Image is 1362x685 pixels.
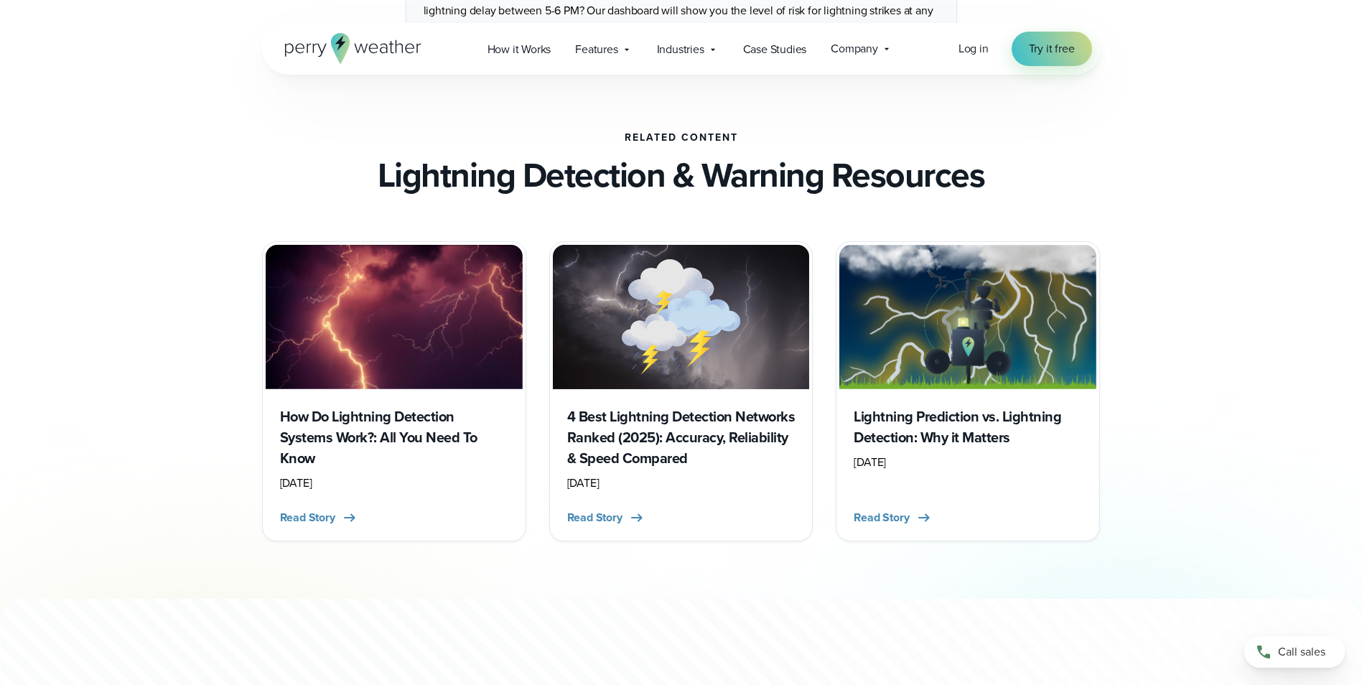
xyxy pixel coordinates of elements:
h3: Lightning Prediction vs. Lightning Detection: Why it Matters [854,406,1082,448]
div: [DATE] [280,475,508,492]
div: slideshow [262,241,1101,541]
span: Read Story [280,509,335,526]
span: Read Story [567,509,622,526]
img: Lightning Detection [266,245,523,389]
a: Case Studies [731,34,819,64]
a: Lightning Detection How Do Lightning Detection Systems Work?: All You Need To Know [DATE] Read Story [262,241,526,541]
div: [DATE] [567,475,796,492]
span: Industries [657,41,704,58]
button: Read Story [854,509,932,526]
span: Read Story [854,509,909,526]
button: Read Story [280,509,358,526]
span: Features [575,41,617,58]
a: Log in [958,40,989,57]
h3: 4 Best Lightning Detection Networks Ranked (2025): Accuracy, Reliability & Speed Compared [567,406,796,469]
div: [DATE] [854,454,1082,471]
a: Lightning Detection Networks Ranked 4 Best Lightning Detection Networks Ranked (2025): Accuracy, ... [549,241,813,541]
img: Lightning Prediction vs. Lightning Detection [839,245,1096,389]
button: Read Story [567,509,645,526]
span: Call sales [1278,643,1325,661]
a: Call sales [1244,636,1345,668]
span: How it Works [488,41,551,58]
a: Try it free [1012,32,1092,66]
span: Try it free [1029,40,1075,57]
a: Lightning Prediction vs. Lightning Detection Lightning Prediction vs. Lightning Detection: Why it... [836,241,1100,541]
h3: Lightning Detection & Warning Resources [378,155,985,195]
h3: How Do Lightning Detection Systems Work?: All You Need To Know [280,406,508,469]
img: Lightning Detection Networks Ranked [553,245,810,389]
a: How it Works [475,34,564,64]
h2: Related Content [625,132,738,144]
span: Case Studies [743,41,807,58]
span: Company [831,40,878,57]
